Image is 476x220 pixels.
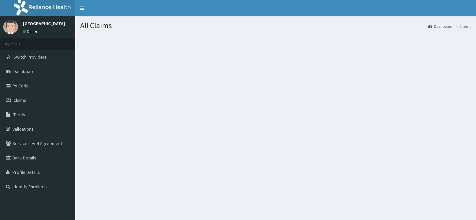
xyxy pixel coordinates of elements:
[428,24,452,29] a: Dashboard
[23,29,39,34] a: Online
[23,21,65,26] p: [GEOGRAPHIC_DATA]
[453,24,471,29] li: Claims
[13,68,35,74] span: Dashboard
[13,112,25,118] span: Tariffs
[3,20,18,34] img: User Image
[80,21,471,30] h1: All Claims
[13,97,26,103] span: Claims
[13,54,47,60] span: Switch Providers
